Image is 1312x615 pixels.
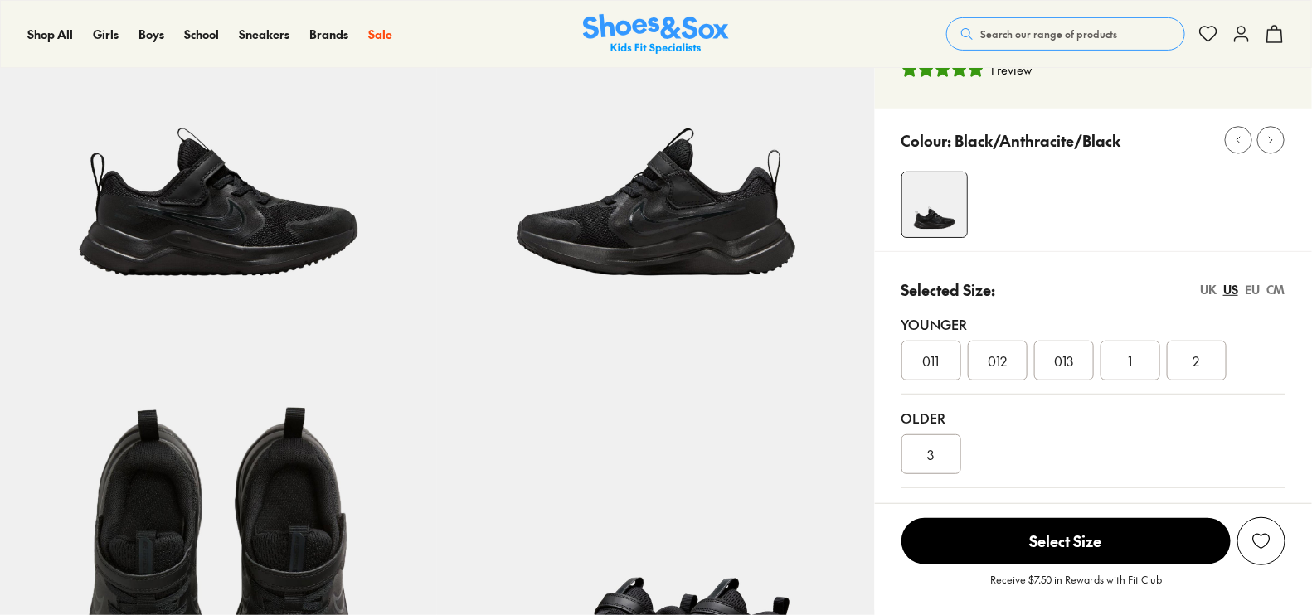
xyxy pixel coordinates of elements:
a: Girls [93,26,119,43]
div: Younger [901,314,1285,334]
span: School [184,26,219,42]
div: US [1223,281,1238,298]
p: Colour: [901,129,952,152]
button: 5 stars, 1 ratings [901,61,1033,79]
p: Black/Anthracite/Black [955,129,1121,152]
a: Shop All [27,26,73,43]
span: Sneakers [239,26,289,42]
a: Sneakers [239,26,289,43]
a: Boys [138,26,164,43]
span: Shop All [27,26,73,42]
span: 012 [988,351,1007,370]
img: SNS_Logo_Responsive.svg [583,14,729,55]
p: Receive $7.50 in Rewards with Fit Club [991,572,1163,602]
p: Selected Size: [901,278,996,301]
a: School [184,26,219,43]
div: EU [1245,281,1260,298]
span: Search our range of products [980,27,1117,41]
div: CM [1266,281,1285,298]
a: Brands [309,26,348,43]
div: Older [901,408,1285,428]
div: 1 review [991,61,1033,79]
a: Sale [368,26,392,43]
button: Add to Wishlist [1237,517,1285,565]
span: Boys [138,26,164,42]
span: 011 [923,351,940,370]
span: 2 [1193,351,1200,370]
span: 1 [1128,351,1132,370]
span: Girls [93,26,119,42]
span: 013 [1054,351,1073,370]
div: UK [1200,281,1217,298]
span: Sale [368,26,392,42]
img: 4-545800_1 [902,172,967,237]
a: Shoes & Sox [583,14,729,55]
span: Brands [309,26,348,42]
span: Select Size [901,518,1231,564]
span: 3 [928,444,935,464]
button: Select Size [901,517,1231,565]
button: Search our range of products [946,17,1185,51]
